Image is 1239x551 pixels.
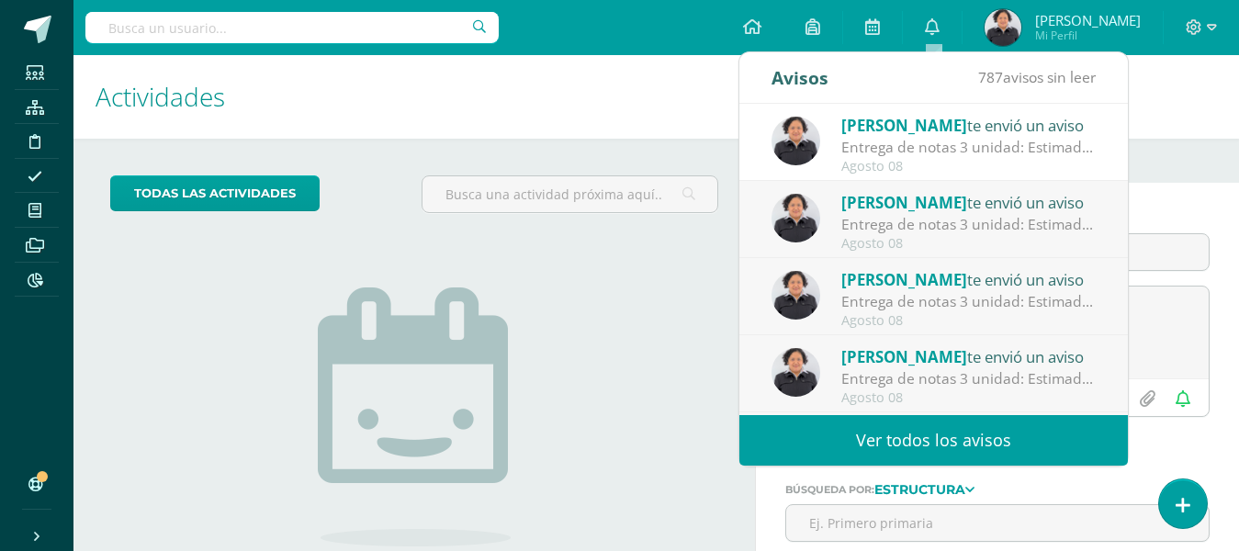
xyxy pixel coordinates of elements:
[841,214,1097,235] div: Entrega de notas 3 unidad: Estimados padres de familia, adjuntamos circular informativa sobre las...
[841,159,1097,174] div: Agosto 08
[874,482,974,495] a: Estructura
[985,9,1021,46] img: b320ebaa10fb9956e46def06075f75a2.png
[841,137,1097,158] div: Entrega de notas 3 unidad: Estimados padres de familia, adjuntamos circular informativa sobre las...
[786,505,1209,541] input: Ej. Primero primaria
[841,190,1097,214] div: te envió un aviso
[841,236,1097,252] div: Agosto 08
[772,348,820,397] img: af13c187359f7083575757c8f4a3b81d.png
[841,192,967,213] span: [PERSON_NAME]
[1035,11,1141,29] span: [PERSON_NAME]
[874,481,965,498] strong: Estructura
[96,55,733,139] h1: Actividades
[772,271,820,320] img: af13c187359f7083575757c8f4a3b81d.png
[841,269,967,290] span: [PERSON_NAME]
[841,115,967,136] span: [PERSON_NAME]
[318,287,511,546] img: no_activities.png
[422,176,717,212] input: Busca una actividad próxima aquí...
[772,117,820,165] img: af13c187359f7083575757c8f4a3b81d.png
[978,67,1003,87] span: 787
[841,267,1097,291] div: te envió un aviso
[110,175,320,211] a: todas las Actividades
[785,483,874,496] span: Búsqueda por:
[772,194,820,242] img: af13c187359f7083575757c8f4a3b81d.png
[1035,28,1141,43] span: Mi Perfil
[841,344,1097,368] div: te envió un aviso
[739,415,1128,466] a: Ver todos los avisos
[841,113,1097,137] div: te envió un aviso
[841,390,1097,406] div: Agosto 08
[978,67,1096,87] span: avisos sin leer
[841,313,1097,329] div: Agosto 08
[841,346,967,367] span: [PERSON_NAME]
[788,68,838,90] span: Avisos
[85,12,499,43] input: Busca un usuario...
[841,291,1097,312] div: Entrega de notas 3 unidad: Estimados padres de familia, adjuntamos circular informativa sobre las...
[841,368,1097,389] div: Entrega de notas 3 unidad: Estimados padres de familia, adjuntamos circular informativa sobre las...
